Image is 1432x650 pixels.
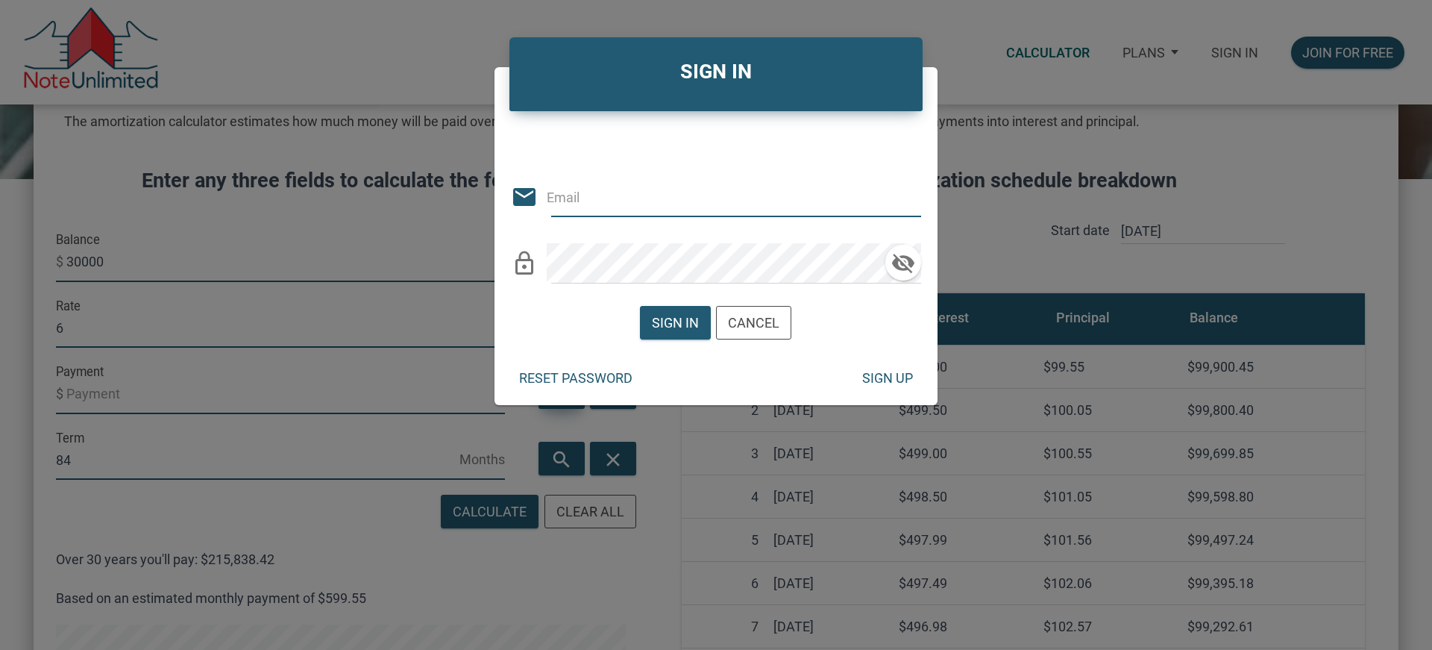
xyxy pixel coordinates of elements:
button: Cancel [716,306,791,340]
input: Email [547,177,894,217]
div: Reset password [519,368,632,388]
h4: SIGN IN [521,57,912,87]
button: Reset password [508,362,644,394]
div: Cancel [728,313,779,333]
i: lock_outline [511,250,538,277]
div: Sign in [652,313,699,333]
button: Sign in [640,306,711,340]
button: Sign up [851,362,924,394]
i: email [511,184,538,210]
div: Sign up [862,368,913,388]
